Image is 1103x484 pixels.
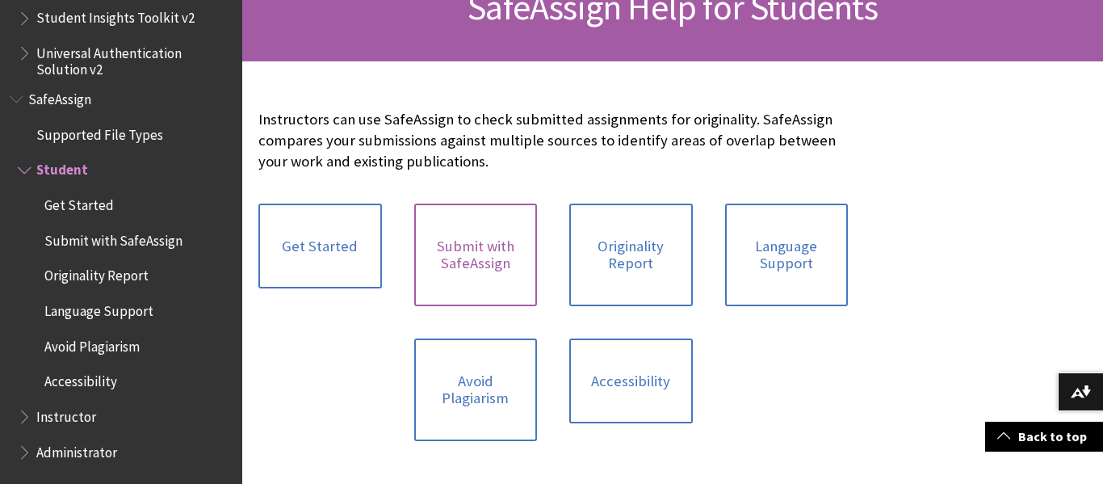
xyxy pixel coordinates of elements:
[36,5,195,27] span: Student Insights Toolkit v2
[36,121,163,143] span: Supported File Types
[985,422,1103,452] a: Back to top
[44,333,140,355] span: Avoid Plagiarism
[258,204,382,289] a: Get Started
[28,86,91,107] span: SafeAssign
[36,439,117,461] span: Administrator
[44,191,114,213] span: Get Started
[10,86,233,465] nav: Book outline for Blackboard SafeAssign
[36,403,96,425] span: Instructor
[44,297,153,319] span: Language Support
[569,339,693,424] a: Accessibility
[258,109,848,173] p: Instructors can use SafeAssign to check submitted assignments for originality. SafeAssign compare...
[44,368,117,390] span: Accessibility
[44,227,182,249] span: Submit with SafeAssign
[36,40,231,78] span: Universal Authentication Solution v2
[414,204,538,306] a: Submit with SafeAssign
[725,204,849,306] a: Language Support
[414,339,538,441] a: Avoid Plagiarism
[44,263,149,284] span: Originality Report
[36,157,88,179] span: Student
[569,204,693,306] a: Originality Report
